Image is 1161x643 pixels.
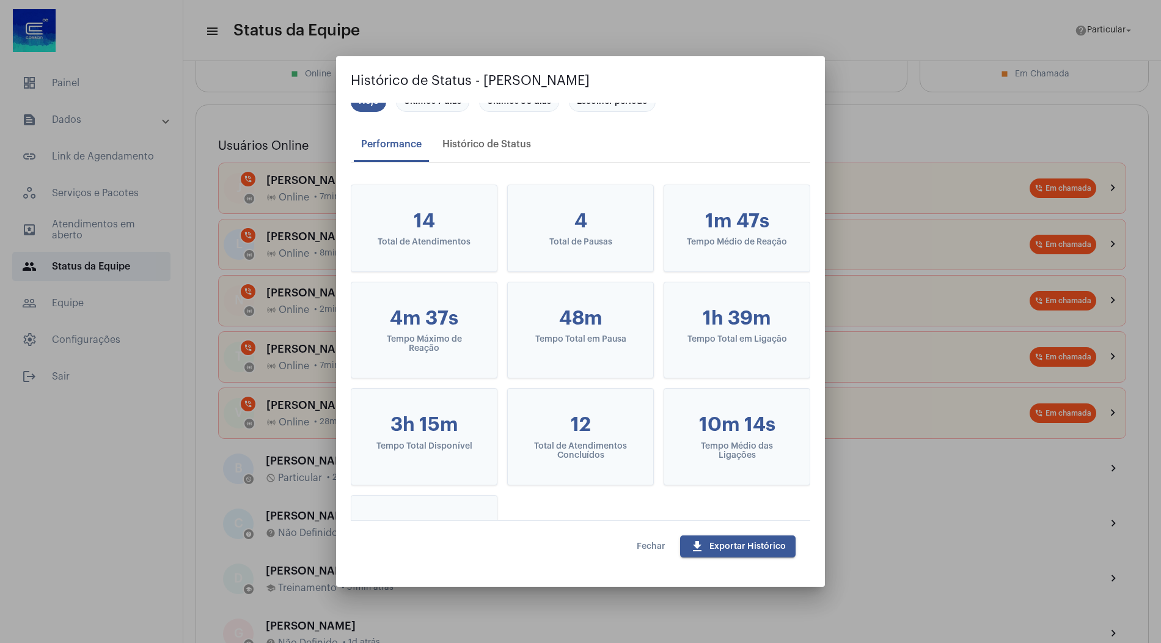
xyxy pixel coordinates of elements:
[637,542,665,551] span: Fechar
[527,307,634,330] div: 48m
[527,335,634,344] div: Tempo Total em Pausa
[684,335,790,344] div: Tempo Total em Ligação
[690,540,705,554] mat-icon: download
[527,238,634,247] div: Total de Pausas
[442,139,531,150] div: Histórico de Status
[684,238,790,247] div: Tempo Médio de Reação
[371,413,477,436] div: 3h 15m
[371,307,477,330] div: 4m 37s
[371,442,477,451] div: Tempo Total Disponível
[684,307,790,330] div: 1h 39m
[527,442,634,460] div: Total de Atendimentos Concluídos
[371,520,477,543] div: 75%
[684,442,790,460] div: Tempo Médio das Ligações
[371,335,477,353] div: Tempo Máximo de Reação
[680,535,796,557] button: Exportar Histórico
[627,535,675,557] button: Fechar
[684,413,790,436] div: 10m 14s
[351,71,810,90] h2: Histórico de Status - [PERSON_NAME]
[361,139,422,150] div: Performance
[527,413,634,436] div: 12
[527,210,634,233] div: 4
[690,542,786,551] span: Exportar Histórico
[684,210,790,233] div: 1m 47s
[371,210,477,233] div: 14
[371,238,477,247] div: Total de Atendimentos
